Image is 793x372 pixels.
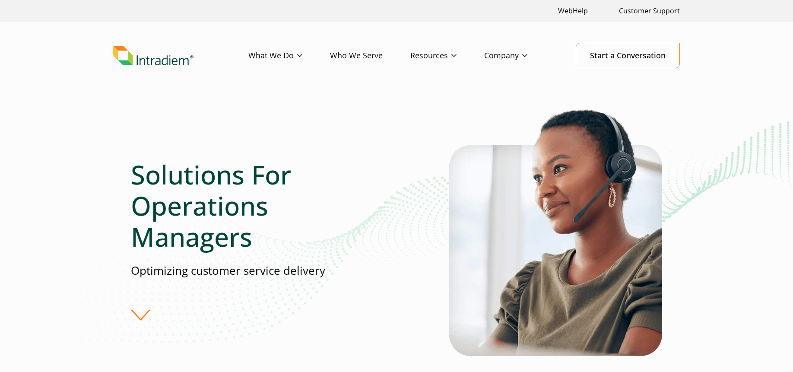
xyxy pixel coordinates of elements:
[484,43,555,68] a: Company
[576,43,680,68] a: Start a Conversation
[330,43,410,68] a: Who We Serve
[615,2,683,20] a: Customer Support
[555,2,591,20] a: Link opens in a new window
[449,103,662,356] img: Automation in Contact Center Operations female employee wearing headset
[113,46,193,66] img: Intradiem
[410,43,484,68] a: Resources
[113,46,248,66] a: Link to homepage of Intradiem
[131,159,396,252] h1: Solutions For Operations Managers
[131,263,396,279] p: Optimizing customer service delivery
[248,43,330,68] a: What We Do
